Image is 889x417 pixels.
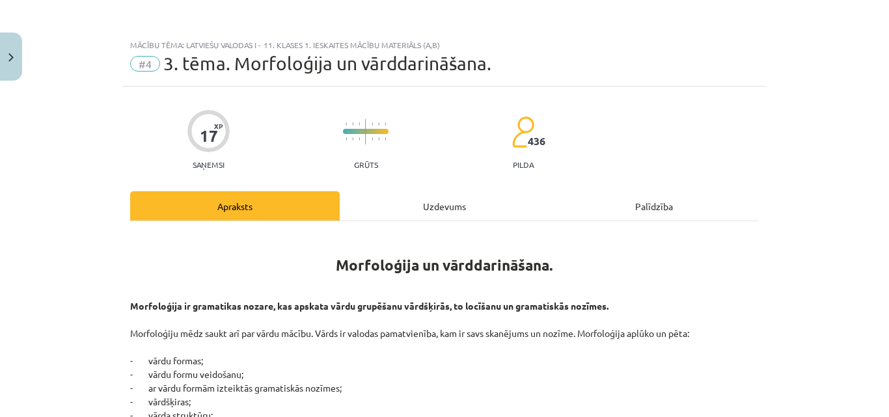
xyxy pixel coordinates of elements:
img: icon-short-line-57e1e144782c952c97e751825c79c345078a6d821885a25fce030b3d8c18986b.svg [352,122,353,126]
span: XP [214,122,223,129]
span: 436 [528,135,545,147]
span: 3. tēma. Morfoloģija un vārddarināšana. [163,53,491,74]
div: Apraksts [130,191,340,221]
img: students-c634bb4e5e11cddfef0936a35e636f08e4e9abd3cc4e673bd6f9a4125e45ecb1.svg [512,116,534,148]
span: #4 [130,56,160,72]
p: pilda [513,160,534,169]
img: icon-close-lesson-0947bae3869378f0d4975bcd49f059093ad1ed9edebbc8119c70593378902aed.svg [8,53,14,62]
img: icon-short-line-57e1e144782c952c97e751825c79c345078a6d821885a25fce030b3d8c18986b.svg [385,122,386,126]
p: Grūts [354,160,378,169]
div: Uzdevums [340,191,549,221]
img: icon-short-line-57e1e144782c952c97e751825c79c345078a6d821885a25fce030b3d8c18986b.svg [372,137,373,141]
div: Mācību tēma: Latviešu valodas i - 11. klases 1. ieskaites mācību materiāls (a,b) [130,40,759,49]
img: icon-long-line-d9ea69661e0d244f92f715978eff75569469978d946b2353a9bb055b3ed8787d.svg [365,119,366,144]
div: Palīdzība [549,191,759,221]
img: icon-short-line-57e1e144782c952c97e751825c79c345078a6d821885a25fce030b3d8c18986b.svg [359,122,360,126]
img: icon-short-line-57e1e144782c952c97e751825c79c345078a6d821885a25fce030b3d8c18986b.svg [346,122,347,126]
img: icon-short-line-57e1e144782c952c97e751825c79c345078a6d821885a25fce030b3d8c18986b.svg [372,122,373,126]
img: icon-short-line-57e1e144782c952c97e751825c79c345078a6d821885a25fce030b3d8c18986b.svg [378,122,379,126]
b: Morfoloģija un vārddarināšana. [336,256,553,275]
img: icon-short-line-57e1e144782c952c97e751825c79c345078a6d821885a25fce030b3d8c18986b.svg [385,137,386,141]
img: icon-short-line-57e1e144782c952c97e751825c79c345078a6d821885a25fce030b3d8c18986b.svg [346,137,347,141]
img: icon-short-line-57e1e144782c952c97e751825c79c345078a6d821885a25fce030b3d8c18986b.svg [352,137,353,141]
div: 17 [200,127,218,145]
p: Saņemsi [187,160,230,169]
img: icon-short-line-57e1e144782c952c97e751825c79c345078a6d821885a25fce030b3d8c18986b.svg [378,137,379,141]
img: icon-short-line-57e1e144782c952c97e751825c79c345078a6d821885a25fce030b3d8c18986b.svg [359,137,360,141]
strong: Morfoloģija ir gramatikas nozare, kas apskata vārdu grupēšanu vārdšķirās, to locīšanu un gramatis... [130,300,609,312]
